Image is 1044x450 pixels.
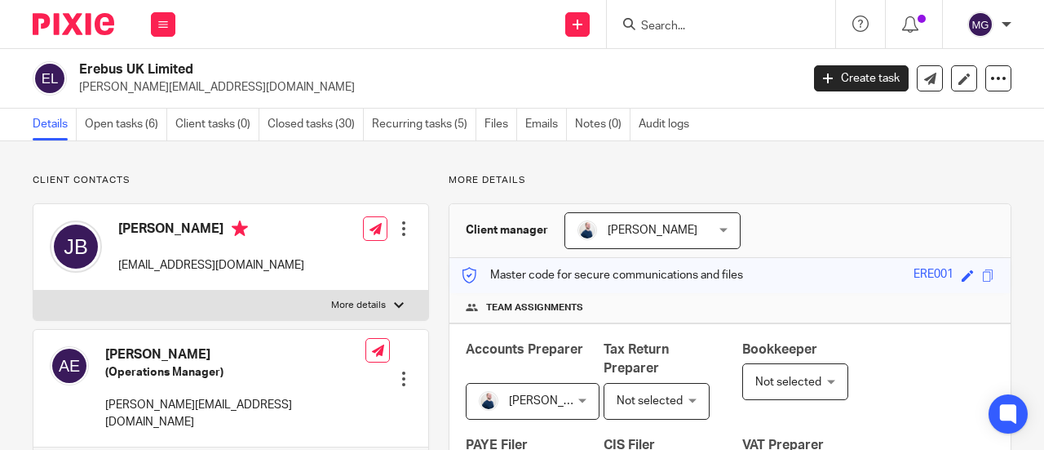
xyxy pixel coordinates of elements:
[639,109,697,140] a: Audit logs
[608,225,697,236] span: [PERSON_NAME]
[85,109,167,140] a: Open tasks (6)
[268,109,364,140] a: Closed tasks (30)
[79,61,648,78] h2: Erebus UK Limited
[814,65,909,91] a: Create task
[79,79,790,96] p: [PERSON_NAME][EMAIL_ADDRESS][DOMAIN_NAME]
[575,109,630,140] a: Notes (0)
[118,257,304,274] p: [EMAIL_ADDRESS][DOMAIN_NAME]
[604,343,669,375] span: Tax Return Preparer
[105,364,365,381] h5: (Operations Manager)
[525,109,567,140] a: Emails
[639,20,786,34] input: Search
[742,343,817,356] span: Bookkeeper
[105,346,365,363] h4: [PERSON_NAME]
[372,109,476,140] a: Recurring tasks (5)
[479,391,498,411] img: MC_T&CO-3.jpg
[466,343,583,356] span: Accounts Preparer
[118,221,304,241] h4: [PERSON_NAME]
[486,301,583,314] span: Team assignments
[449,174,1011,187] p: More details
[33,61,67,96] img: svg%3E
[33,109,77,140] a: Details
[33,13,114,35] img: Pixie
[755,376,821,388] span: Not selected
[509,395,599,407] span: [PERSON_NAME]
[577,221,597,240] img: MC_T&CO-3.jpg
[617,395,683,407] span: Not selected
[331,299,386,312] p: More details
[50,346,89,385] img: svg%3E
[105,397,365,430] p: [PERSON_NAME][EMAIL_ADDRESS][DOMAIN_NAME]
[484,109,517,140] a: Files
[466,222,548,238] h3: Client manager
[232,221,248,237] i: Primary
[50,221,102,273] img: svg%3E
[175,109,259,140] a: Client tasks (0)
[913,266,953,285] div: ERE001
[967,11,993,38] img: svg%3E
[33,174,429,187] p: Client contacts
[462,267,743,283] p: Master code for secure communications and files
